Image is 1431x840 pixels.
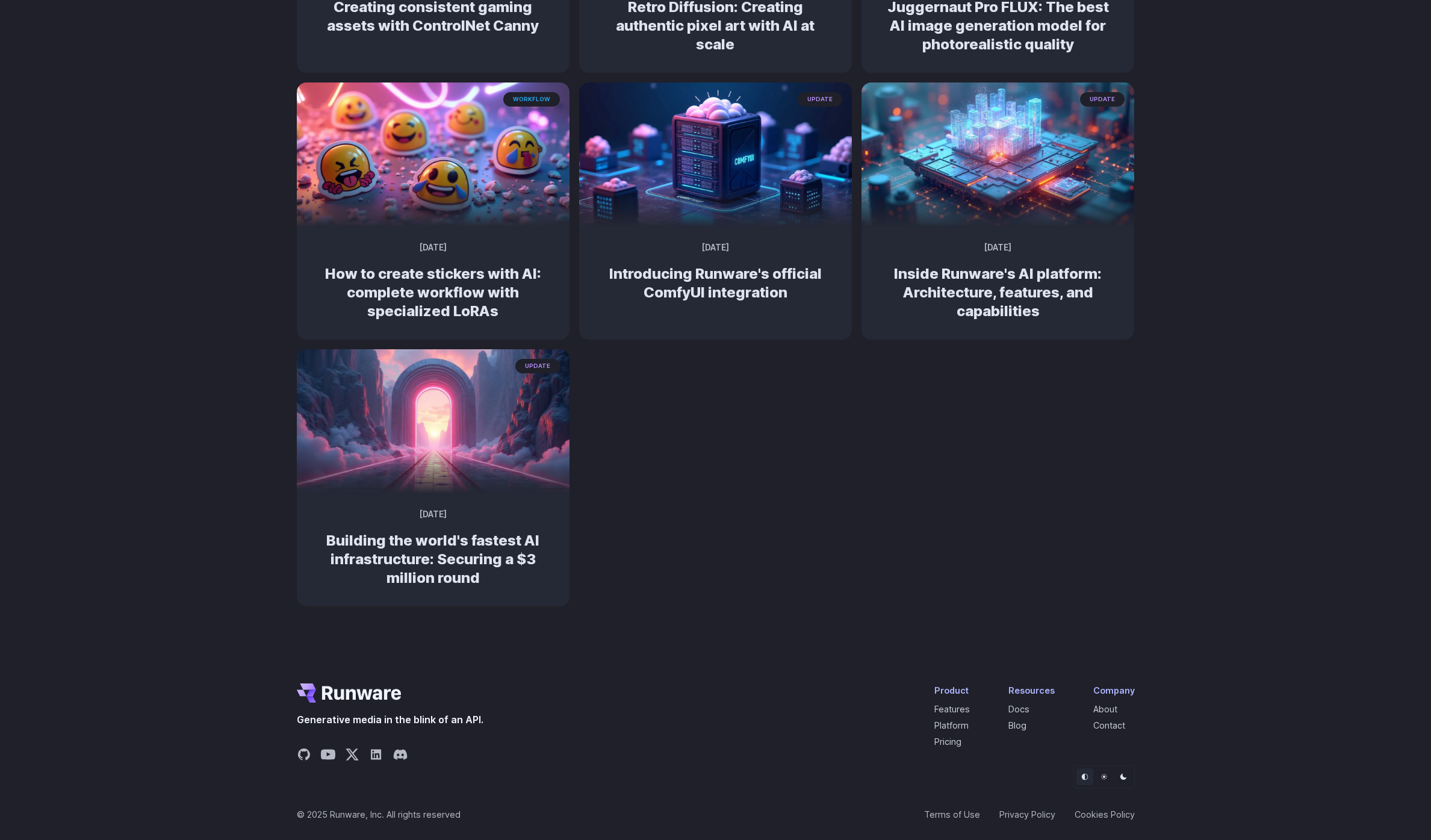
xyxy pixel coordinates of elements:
a: Cookies Policy [1075,807,1135,821]
a: Blog [1008,720,1026,730]
a: Privacy Policy [999,807,1055,821]
img: Futuristic neon archway over a glowing path leading into a sunset [297,349,570,494]
a: Share on X [345,747,359,765]
h2: How to create stickers with AI: complete workflow with specialized LoRAs [316,264,550,321]
a: Share on Discord [393,747,408,765]
div: Resources [1008,683,1055,697]
span: update [515,359,560,373]
a: Docs [1008,704,1029,714]
a: Go to / [297,683,402,703]
a: A futuristic holographic city glowing blue and orange, emerging from a computer chip update [DATE... [861,217,1134,340]
a: Futuristic neon archway over a glowing path leading into a sunset update [DATE] Building the worl... [297,484,570,606]
a: Features [934,704,970,714]
h2: Inside Runware's AI platform: Architecture, features, and capabilities [881,264,1115,321]
span: Generative media in the blink of an API. [297,712,483,728]
span: update [1080,92,1125,106]
a: Terms of Use [924,807,980,821]
img: Futuristic server labeled 'COMFYUI' with glowing blue lights and a brain-like structure on top [579,82,852,227]
div: Product [934,683,970,697]
h2: Building the world's fastest AI infrastructure: Securing a $3 million round [316,531,550,588]
a: Futuristic server labeled 'COMFYUI' with glowing blue lights and a brain-like structure on top up... [579,217,852,321]
span: update [798,92,842,106]
a: Pricing [934,736,961,747]
button: Default [1076,768,1093,785]
time: [DATE] [420,508,447,521]
time: [DATE] [420,241,447,255]
a: Share on YouTube [321,747,335,765]
span: © 2025 Runware, Inc. All rights reserved [297,807,461,821]
span: workflow [503,92,560,106]
a: Share on LinkedIn [369,747,383,765]
a: About [1093,704,1117,714]
h2: Introducing Runware's official ComfyUI integration [598,264,833,302]
button: Light [1096,768,1113,785]
img: A futuristic holographic city glowing blue and orange, emerging from a computer chip [861,82,1134,227]
a: Contact [1093,720,1125,730]
button: Dark [1115,768,1132,785]
div: Company [1093,683,1135,697]
ul: Theme selector [1073,765,1135,788]
a: A collection of vibrant, neon-style animal and nature stickers with a futuristic aesthetic workfl... [297,217,570,340]
time: [DATE] [984,241,1011,255]
a: Share on GitHub [297,747,311,765]
a: Platform [934,720,969,730]
img: A collection of vibrant, neon-style animal and nature stickers with a futuristic aesthetic [297,82,570,227]
time: [DATE] [702,241,729,255]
